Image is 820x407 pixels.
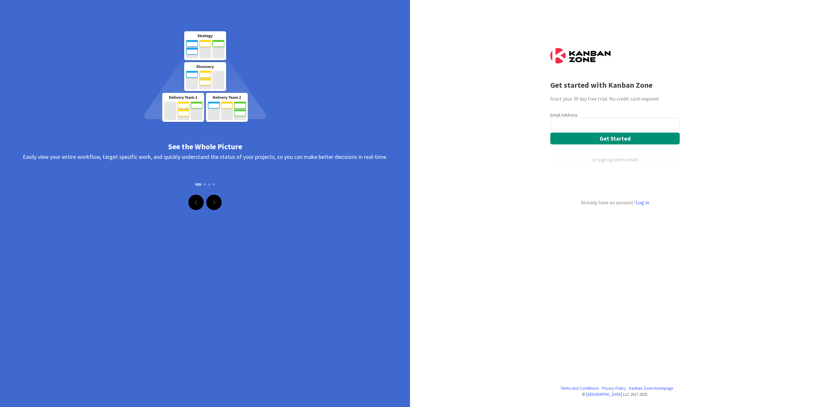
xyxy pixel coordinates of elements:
[550,80,652,90] b: Get started with Kanban Zone
[636,199,649,206] a: Log in
[22,141,388,152] div: See the Whole Picture
[550,391,680,397] div: © LLC 2017- 2025 .
[550,48,611,63] img: Kanban Zone
[629,385,673,391] a: Kanban Zone Homepage
[550,199,680,206] div: Already have an account?
[195,183,201,186] button: Slide 1
[561,385,599,391] a: Terms and Conditions
[212,180,215,189] button: Slide 4
[22,152,388,194] div: Easily view your entire workflow, target specific work, and quickly understand the status of your...
[203,180,206,189] button: Slide 2
[550,133,680,144] button: Get Started
[208,180,210,189] button: Slide 3
[586,392,622,397] a: [GEOGRAPHIC_DATA]
[550,112,578,118] label: Email Address
[592,156,638,163] div: or sign up with email
[550,95,680,102] div: Start your 30 day free trial. No credit card required
[602,385,626,391] a: Privacy Policy
[547,174,682,188] iframe: Sign in with Google Button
